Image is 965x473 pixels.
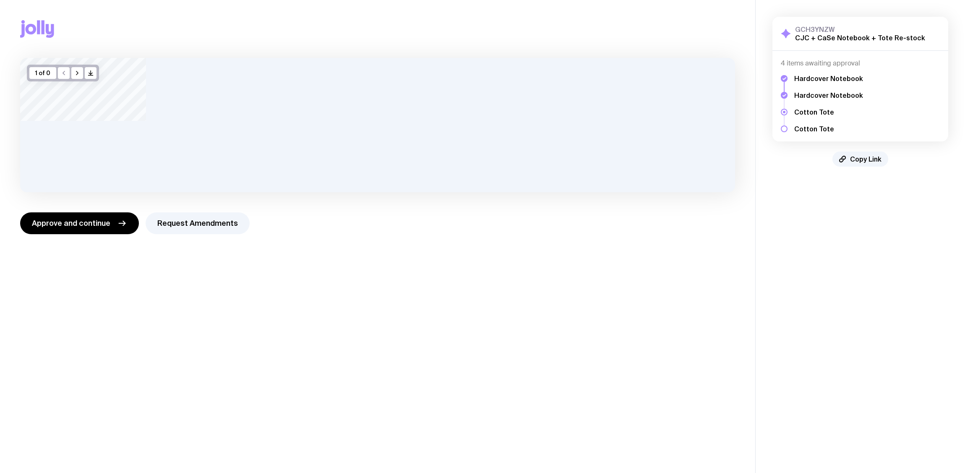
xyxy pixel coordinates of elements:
[85,67,96,79] button: />/>
[795,34,925,42] h2: CJC + CaSe Notebook + Tote Re-stock
[20,212,139,234] button: Approve and continue
[832,152,888,167] button: Copy Link
[781,59,940,68] h4: 4 items awaiting approval
[795,25,925,34] h3: GCH3YNZW
[32,218,110,228] span: Approve and continue
[146,212,250,234] button: Request Amendments
[794,108,863,116] h5: Cotton Tote
[29,67,56,79] div: 1 of 0
[794,91,863,99] h5: Hardcover Notebook
[794,125,863,133] h5: Cotton Tote
[89,71,93,76] g: /> />
[794,74,863,83] h5: Hardcover Notebook
[850,155,882,163] span: Copy Link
